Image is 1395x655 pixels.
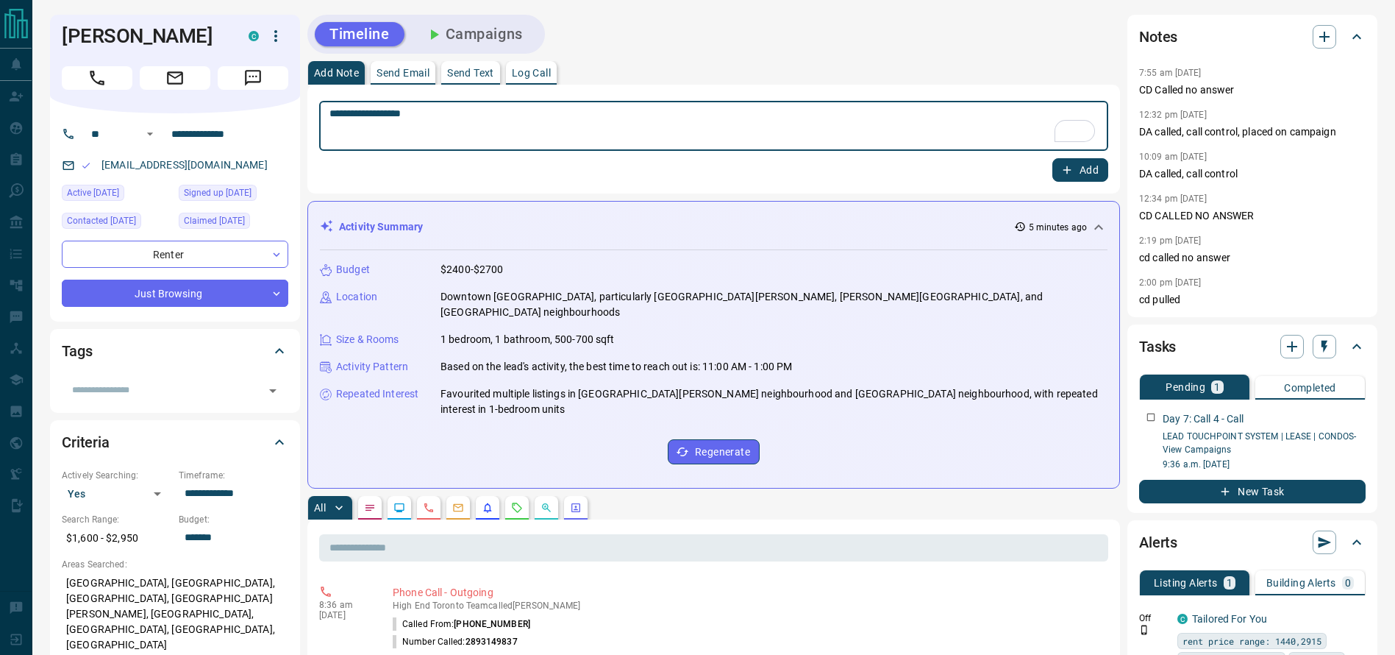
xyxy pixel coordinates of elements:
div: Criteria [62,425,288,460]
p: Send Email [377,68,429,78]
h2: Criteria [62,431,110,454]
span: [PHONE_NUMBER] [454,619,530,629]
div: Alerts [1139,525,1366,560]
p: CD Called no answer [1139,82,1366,98]
a: LEAD TOUCHPOINT SYSTEM | LEASE | CONDOS- View Campaigns [1163,431,1357,455]
svg: Emails [452,502,464,514]
span: Active [DATE] [67,185,119,200]
h2: Tasks [1139,335,1176,358]
p: Size & Rooms [336,332,399,347]
h1: [PERSON_NAME] [62,24,226,48]
p: Repeated Interest [336,386,418,402]
p: Listing Alerts [1154,578,1218,588]
span: Call [62,66,132,90]
svg: Opportunities [540,502,552,514]
h2: Alerts [1139,531,1177,554]
div: Thu Jul 31 2025 [179,185,288,205]
p: cd called no answer [1139,250,1366,266]
span: 2893149837 [465,637,518,647]
svg: Calls [423,502,435,514]
p: Activity Pattern [336,359,408,375]
textarea: To enrich screen reader interactions, please activate Accessibility in Grammarly extension settings [329,107,1098,145]
button: Add [1052,158,1108,182]
button: New Task [1139,480,1366,503]
p: Activity Summary [339,219,423,235]
button: Open [263,380,283,401]
p: 2:19 pm [DATE] [1139,236,1202,246]
p: Phone Call - Outgoing [393,585,1102,601]
p: 0 [1345,578,1351,588]
p: 8:36 am [319,600,371,610]
p: Add Note [314,68,359,78]
p: Actively Searching: [62,469,171,482]
span: Contacted [DATE] [67,213,136,228]
span: rent price range: 1440,2915 [1182,634,1321,648]
svg: Push Notification Only [1139,625,1149,635]
h2: Notes [1139,25,1177,49]
div: Activity Summary5 minutes ago [320,213,1107,241]
div: condos.ca [1177,614,1188,624]
div: Thu Jul 31 2025 [179,213,288,233]
svg: Email Valid [81,160,91,171]
p: 10:09 am [DATE] [1139,152,1207,162]
div: Renter [62,241,288,268]
svg: Lead Browsing Activity [393,502,405,514]
a: Tailored For You [1192,613,1267,625]
p: 12:32 pm [DATE] [1139,110,1207,120]
p: Downtown [GEOGRAPHIC_DATA], particularly [GEOGRAPHIC_DATA][PERSON_NAME], [PERSON_NAME][GEOGRAPHIC... [440,289,1107,320]
p: 1 bedroom, 1 bathroom, 500-700 sqft [440,332,615,347]
span: Signed up [DATE] [184,185,251,200]
div: Tags [62,333,288,369]
p: 9:36 a.m. [DATE] [1163,458,1366,471]
button: Open [141,125,159,143]
p: Off [1139,612,1169,625]
p: Location [336,289,377,305]
div: Fri Oct 10 2025 [62,185,171,205]
span: Claimed [DATE] [184,213,245,228]
div: Notes [1139,19,1366,54]
div: Just Browsing [62,280,288,307]
p: Pending [1166,382,1205,392]
p: Called From: [393,617,530,631]
div: Yes [62,482,171,506]
p: Send Text [447,68,494,78]
h2: Tags [62,339,92,363]
p: Favourited multiple listings in [GEOGRAPHIC_DATA][PERSON_NAME] neighbourhood and [GEOGRAPHIC_DATA... [440,386,1107,417]
p: Budget [336,262,370,277]
p: 7:55 am [DATE] [1139,68,1202,78]
p: 5 minutes ago [1029,221,1087,234]
p: [DATE] [319,610,371,620]
p: Based on the lead's activity, the best time to reach out is: 11:00 AM - 1:00 PM [440,359,792,375]
span: Email [140,66,210,90]
p: 1 [1214,382,1220,392]
p: Log Call [512,68,551,78]
span: Message [218,66,288,90]
p: DA called, call control, placed on campaign [1139,124,1366,140]
p: $2400-$2700 [440,262,503,277]
p: Budget: [179,513,288,526]
a: [EMAIL_ADDRESS][DOMAIN_NAME] [101,159,268,171]
p: All [314,503,326,513]
button: Regenerate [668,439,760,464]
p: Building Alerts [1266,578,1336,588]
svg: Listing Alerts [482,502,493,514]
svg: Notes [364,502,376,514]
button: Timeline [315,22,404,46]
p: Day 7: Call 4 - Call [1163,411,1244,427]
p: Areas Searched: [62,558,288,571]
svg: Agent Actions [570,502,582,514]
p: $1,600 - $2,950 [62,526,171,550]
p: 2:00 pm [DATE] [1139,277,1202,288]
p: cd pulled [1139,292,1366,308]
p: Timeframe: [179,469,288,482]
p: 12:34 pm [DATE] [1139,194,1207,204]
p: Completed [1284,383,1336,393]
div: Tasks [1139,329,1366,364]
p: High End Toronto Team called [PERSON_NAME] [393,601,1102,611]
p: DA called, call control [1139,166,1366,182]
button: Campaigns [410,22,538,46]
div: condos.ca [249,31,259,41]
svg: Requests [511,502,523,514]
p: Number Called: [393,635,518,648]
div: Thu Oct 09 2025 [62,213,171,233]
